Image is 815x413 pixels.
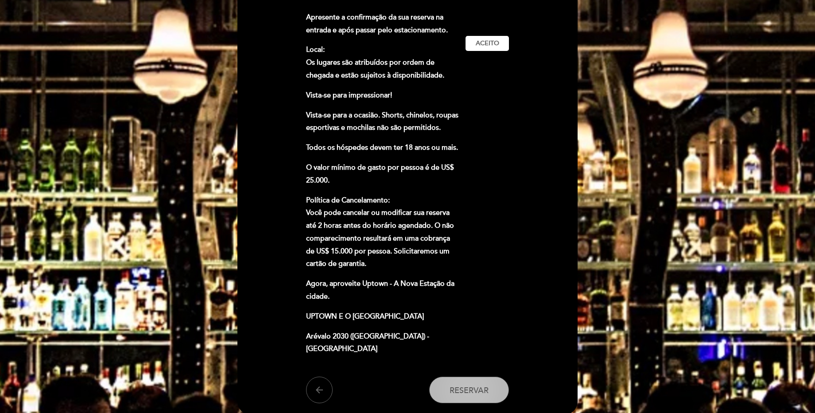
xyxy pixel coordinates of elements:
[306,330,459,356] p: Arévalo 2030 ([GEOGRAPHIC_DATA]) - [GEOGRAPHIC_DATA]
[314,385,325,395] i: arrow_back
[466,36,509,51] button: Aceito
[306,45,325,54] strong: Local:
[306,161,459,187] p: O valor mínimo de gasto por pessoa é de US$ 25.000.
[306,11,459,37] p: Apresente a confirmação da sua reserva na entrada e após passar pelo estacionamento.
[450,386,489,395] span: Reservar
[429,377,509,403] button: Reservar
[306,109,459,135] p: Vista-se para a ocasião. Shorts, chinelos, roupas esportivas e mochilas não são permitidos.
[476,39,499,48] span: Aceito
[306,310,459,323] p: UPTOWN E O [GEOGRAPHIC_DATA]
[306,141,459,154] p: Todos os hóspedes devem ter 18 anos ou mais.
[306,196,390,205] strong: Política de Cancelamento:
[306,377,333,403] button: arrow_back
[306,194,459,271] p: Você pode cancelar ou modificar sua reserva até 2 horas antes do horário agendado. O não comparec...
[306,43,459,82] p: Os lugares são atribuídos por ordem de chegada e estão sujeitos à disponibilidade.
[306,277,459,303] p: Agora, aproveite Uptown - A Nova Estação da cidade.
[306,89,459,102] p: Vista-se para impressionar!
